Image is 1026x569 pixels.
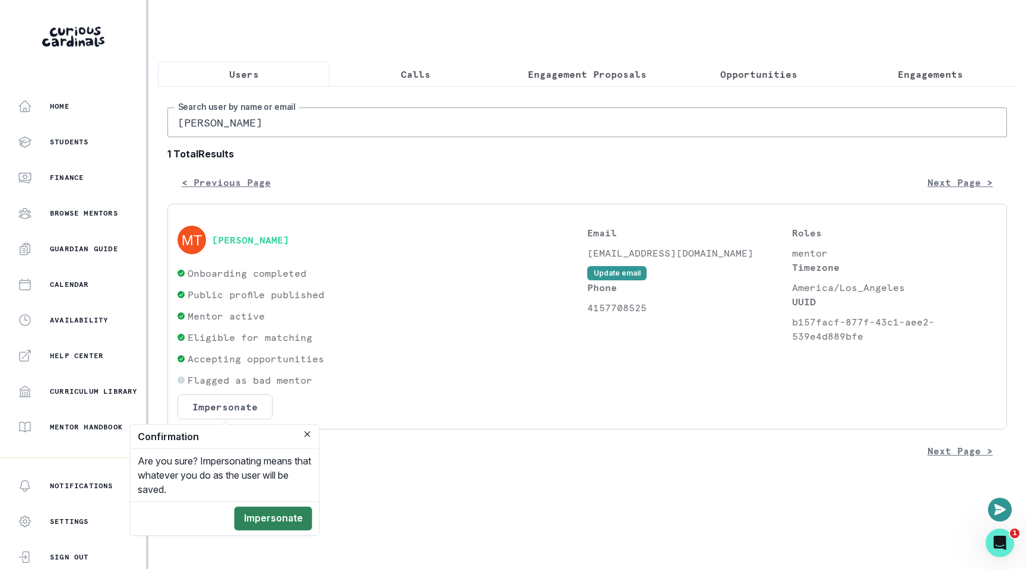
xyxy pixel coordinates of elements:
p: Mentor Handbook [50,422,123,432]
img: Curious Cardinals Logo [42,27,104,47]
button: Close [300,427,315,441]
p: Notifications [50,481,113,491]
p: Settings [50,517,89,526]
p: Accepting opportunities [188,352,324,366]
p: Engagements [898,67,963,81]
p: America/Los_Angeles [792,280,997,295]
p: Onboarding completed [188,266,306,280]
button: Next Page > [913,170,1007,194]
p: Students [50,137,89,147]
p: Calendar [50,280,89,289]
p: Mentor active [188,309,265,323]
header: Confirmation [131,425,319,449]
p: Availability [50,315,108,325]
div: Are you sure? Impersonating means that whatever you do as the user will be saved. [131,449,319,501]
button: [PERSON_NAME] [212,234,289,246]
p: Email [587,226,792,240]
p: 4157708525 [587,301,792,315]
p: Timezone [792,260,997,274]
p: [EMAIL_ADDRESS][DOMAIN_NAME] [587,246,792,260]
p: Opportunities [720,67,797,81]
button: Update email [587,266,647,280]
p: UUID [792,295,997,309]
p: Flagged as bad mentor [188,373,312,387]
p: Home [50,102,69,111]
p: Browse Mentors [50,208,118,218]
img: svg [178,226,206,254]
p: mentor [792,246,997,260]
p: Engagement Proposals [528,67,647,81]
b: 1 Total Results [167,147,1007,161]
span: 1 [1010,529,1019,538]
p: Users [229,67,259,81]
iframe: Intercom live chat [986,529,1014,557]
p: Sign Out [50,552,89,562]
button: < Previous Page [167,170,285,194]
button: Impersonate [178,394,273,419]
p: Curriculum Library [50,387,138,396]
p: Public profile published [188,287,324,302]
p: Eligible for matching [188,330,312,344]
p: Phone [587,280,792,295]
p: b157facf-877f-43c1-aee2-539e4d889bfe [792,315,997,343]
p: Help Center [50,351,103,361]
p: Guardian Guide [50,244,118,254]
button: Impersonate [235,507,312,530]
button: Open or close messaging widget [988,498,1012,521]
p: Finance [50,173,84,182]
p: Calls [401,67,430,81]
p: Roles [792,226,997,240]
button: Next Page > [913,439,1007,463]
